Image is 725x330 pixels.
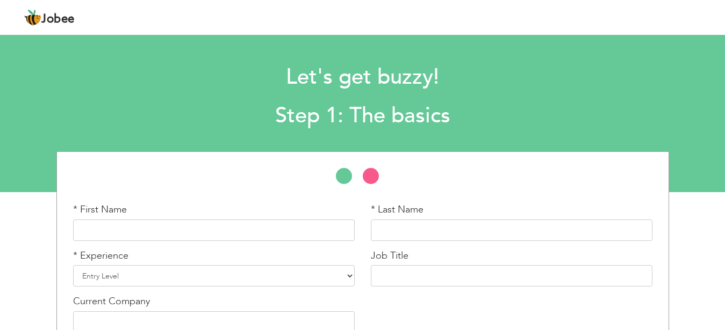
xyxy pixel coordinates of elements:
[73,203,127,217] label: * First Name
[371,249,408,263] label: Job Title
[99,102,627,130] h2: Step 1: The basics
[73,249,128,263] label: * Experience
[99,63,627,91] h1: Let's get buzzy!
[371,203,423,217] label: * Last Name
[24,9,41,26] img: jobee.io
[41,13,75,25] span: Jobee
[73,295,150,309] label: Current Company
